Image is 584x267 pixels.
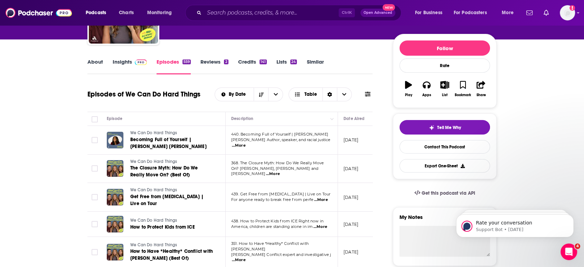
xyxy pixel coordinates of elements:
div: Rate [399,58,490,73]
input: Search podcasts, credits, & more... [204,7,339,18]
span: [PERSON_NAME] Conflict expert and investigative j [231,252,331,257]
span: 440. Becoming Full of Yourself | [PERSON_NAME] [231,132,328,137]
iframe: Intercom live chat [561,243,577,260]
label: My Notes [399,214,490,226]
a: The Closure Myth: How Do We Really Move On? (Best Of) [130,165,213,178]
span: We Can Do Hard Things [130,218,177,223]
button: Share [472,76,490,101]
span: Becoming Full of Yourself | [PERSON_NAME] [PERSON_NAME] [130,137,207,149]
span: By Date [229,92,248,97]
button: open menu [497,7,522,18]
span: We Can Do Hard Things [130,242,177,247]
img: User Profile [560,5,575,20]
button: Show profile menu [560,5,575,20]
div: 24 [290,59,297,64]
svg: Add a profile image [569,5,575,11]
div: 559 [182,59,191,64]
div: Bookmark [455,93,471,97]
span: For Business [415,8,442,18]
a: About [87,58,103,74]
div: Play [405,93,412,97]
span: Table [304,92,317,97]
span: Toggle select row [92,137,98,143]
span: 4 [575,243,580,249]
span: We Can Do Hard Things [130,159,177,164]
button: open menu [449,7,497,18]
img: Podchaser Pro [135,59,147,65]
a: Similar [307,58,323,74]
div: Date Aired [343,114,365,123]
button: Column Actions [328,115,336,123]
span: ...More [313,224,327,230]
a: Lists24 [276,58,297,74]
a: How to Protect Kids from ICE [130,224,213,231]
a: We Can Do Hard Things [130,187,213,193]
span: Monitoring [147,8,172,18]
span: Get Free from [MEDICAL_DATA] | Live on Tour [130,194,204,206]
span: For anyone ready to break free from perfe [231,197,313,202]
button: Open AdvancedNew [360,9,395,17]
p: [DATE] [343,194,358,200]
span: America, children are standing alone in im [231,224,313,229]
a: Get this podcast via API [409,185,481,202]
div: Apps [422,93,431,97]
button: List [436,76,454,101]
button: tell me why sparkleTell Me Why [399,120,490,135]
span: Toggle select row [92,194,98,200]
span: 439. Get Free from [MEDICAL_DATA] | Live on Tour [231,192,330,196]
button: open menu [142,7,181,18]
a: Episodes559 [157,58,191,74]
a: Show notifications dropdown [541,7,552,19]
span: Toggle select row [92,221,98,227]
p: [DATE] [343,221,358,227]
a: InsightsPodchaser Pro [113,58,147,74]
a: We Can Do Hard Things [130,130,213,136]
button: Apps [417,76,435,101]
span: ...More [232,143,246,148]
p: [DATE] [343,249,358,255]
a: Show notifications dropdown [524,7,535,19]
span: ...More [266,171,280,177]
span: ...More [314,197,328,203]
span: The Closure Myth: How Do We Really Move On? (Best Of) [130,165,198,178]
span: For Podcasters [454,8,487,18]
span: Charts [119,8,134,18]
button: Sort Direction [254,88,268,101]
button: Bookmark [454,76,472,101]
span: We Can Do Hard Things [130,187,177,192]
div: Search podcasts, credits, & more... [192,5,408,21]
a: We Can Do Hard Things [130,218,213,224]
button: open menu [268,88,283,101]
a: How to Have *Healthy* Conflict with [PERSON_NAME] (Best Of) [130,248,213,262]
span: On? [PERSON_NAME], [PERSON_NAME] and [PERSON_NAME] [231,166,318,176]
a: Becoming Full of Yourself | [PERSON_NAME] [PERSON_NAME] [130,136,213,150]
span: ...More [232,257,246,263]
div: Share [476,93,486,97]
button: Play [399,76,417,101]
button: Follow [399,40,490,56]
a: Contact This Podcast [399,140,490,154]
span: Get this podcast via API [422,190,475,196]
p: [DATE] [343,137,358,143]
span: How to Protect Kids from ICE [130,224,195,230]
div: Description [231,114,253,123]
span: Toggle select row [92,249,98,255]
span: 368. The Closure Myth: How Do We Really Move [231,160,324,165]
span: We Can Do Hard Things [130,130,177,135]
a: Get Free from [MEDICAL_DATA] | Live on Tour [130,193,213,207]
button: Choose View [289,88,352,101]
a: Podchaser - Follow, Share and Rate Podcasts [6,6,72,19]
img: tell me why sparkle [429,125,434,130]
h1: Episodes of We Can Do Hard Things [87,90,200,99]
span: More [502,8,514,18]
span: Toggle select row [92,165,98,172]
span: Podcasts [86,8,106,18]
div: Sort Direction [322,88,337,101]
span: New [383,4,395,11]
button: open menu [215,92,254,97]
p: [DATE] [343,166,358,172]
a: Charts [114,7,138,18]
